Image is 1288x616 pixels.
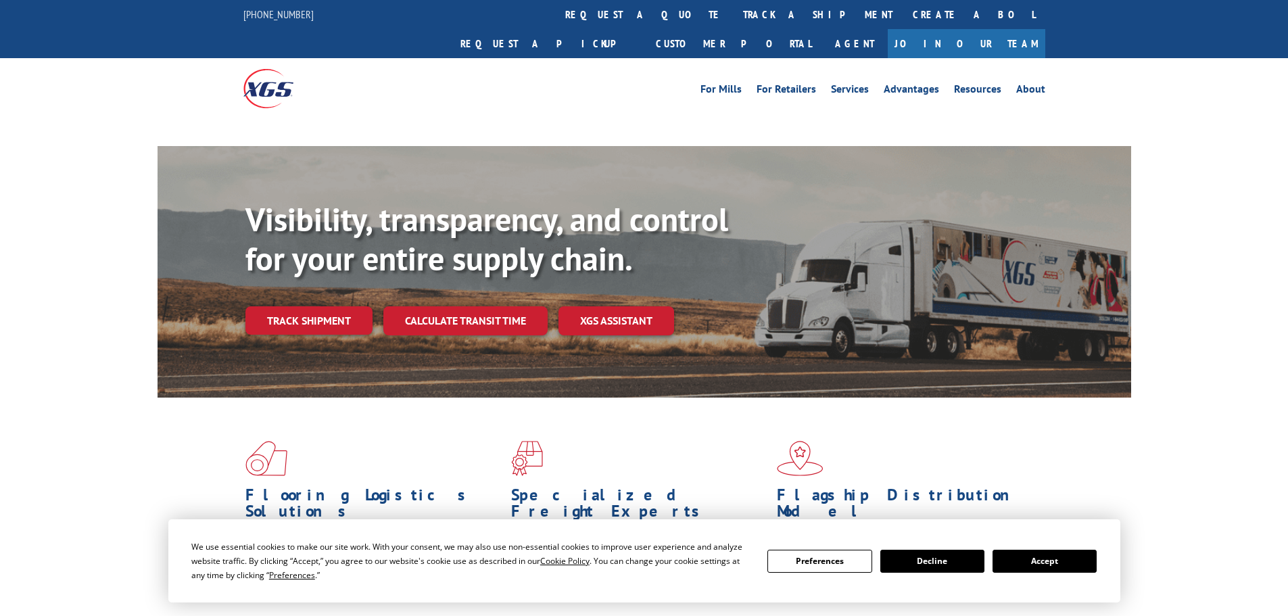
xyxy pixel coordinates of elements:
[245,306,373,335] a: Track shipment
[245,487,501,526] h1: Flooring Logistics Solutions
[757,84,816,99] a: For Retailers
[993,550,1097,573] button: Accept
[450,29,646,58] a: Request a pickup
[245,198,728,279] b: Visibility, transparency, and control for your entire supply chain.
[831,84,869,99] a: Services
[821,29,888,58] a: Agent
[558,306,674,335] a: XGS ASSISTANT
[511,487,767,526] h1: Specialized Freight Experts
[777,441,824,476] img: xgs-icon-flagship-distribution-model-red
[646,29,821,58] a: Customer Portal
[880,550,984,573] button: Decline
[191,540,751,582] div: We use essential cookies to make our site work. With your consent, we may also use non-essential ...
[954,84,1001,99] a: Resources
[767,550,872,573] button: Preferences
[888,29,1045,58] a: Join Our Team
[884,84,939,99] a: Advantages
[540,555,590,567] span: Cookie Policy
[511,441,543,476] img: xgs-icon-focused-on-flooring-red
[383,306,548,335] a: Calculate transit time
[168,519,1120,602] div: Cookie Consent Prompt
[777,487,1032,526] h1: Flagship Distribution Model
[700,84,742,99] a: For Mills
[1016,84,1045,99] a: About
[245,441,287,476] img: xgs-icon-total-supply-chain-intelligence-red
[243,7,314,21] a: [PHONE_NUMBER]
[269,569,315,581] span: Preferences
